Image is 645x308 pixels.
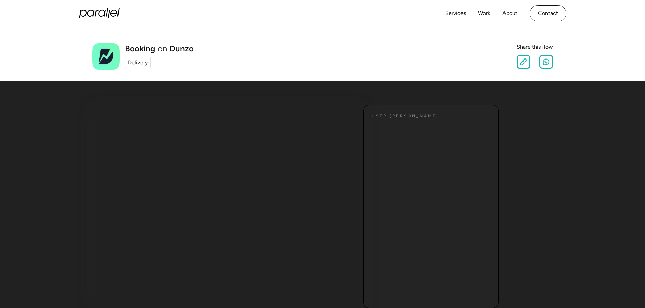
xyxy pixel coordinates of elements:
h1: Booking [125,45,155,53]
a: Contact [530,5,566,21]
a: home [79,8,120,18]
a: Delivery [125,57,151,68]
a: Services [445,8,466,18]
a: About [502,8,517,18]
a: Dunzo [170,45,194,53]
a: Work [478,8,490,18]
div: Share this flow [517,43,553,51]
div: Delivery [128,58,148,67]
h4: User [PERSON_NAME] [372,114,439,119]
div: on [158,45,167,53]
